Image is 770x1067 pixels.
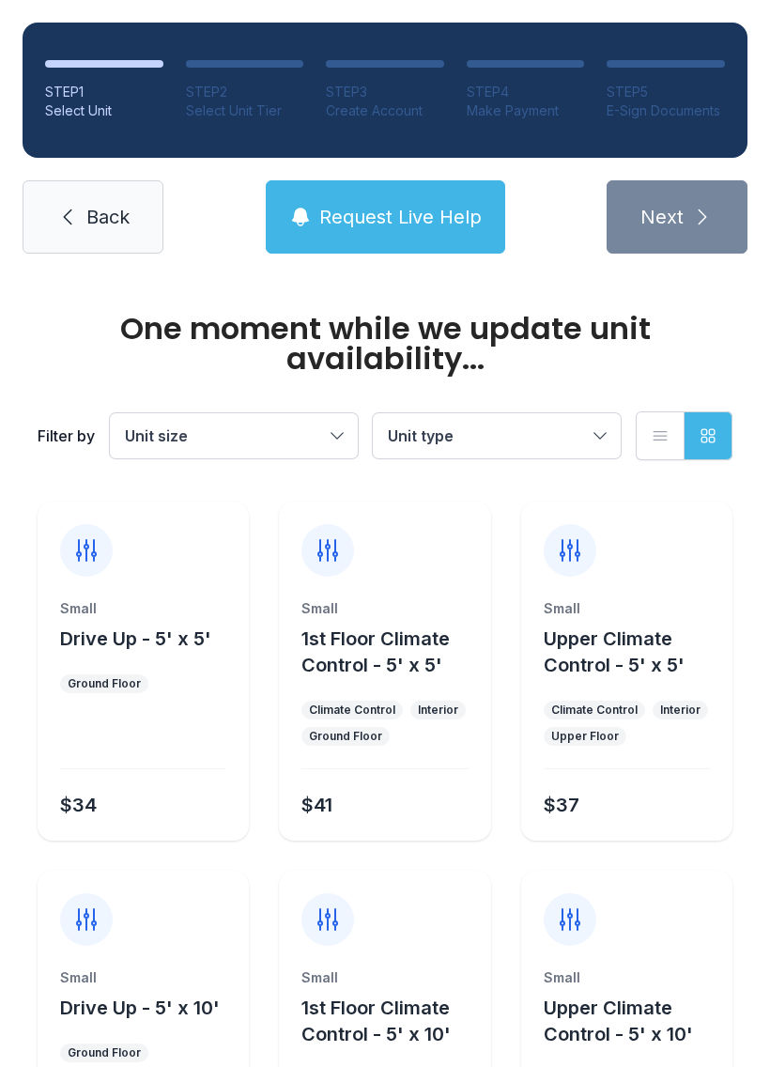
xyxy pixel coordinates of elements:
div: Filter by [38,425,95,447]
div: STEP 5 [607,83,725,101]
div: Interior [660,703,701,718]
span: 1st Floor Climate Control - 5' x 10' [301,997,451,1045]
span: Unit type [388,426,454,445]
div: Upper Floor [551,729,619,744]
div: Make Payment [467,101,585,120]
div: Small [301,968,468,987]
div: Small [544,599,710,618]
span: 1st Floor Climate Control - 5' x 5' [301,627,450,676]
div: $34 [60,792,97,818]
button: 1st Floor Climate Control - 5' x 5' [301,626,483,678]
div: $41 [301,792,332,818]
span: Upper Climate Control - 5' x 5' [544,627,685,676]
button: Unit type [373,413,621,458]
span: Request Live Help [319,204,482,230]
div: STEP 3 [326,83,444,101]
span: Back [86,204,130,230]
button: Upper Climate Control - 5' x 5' [544,626,725,678]
span: Drive Up - 5' x 5' [60,627,211,650]
div: Select Unit Tier [186,101,304,120]
div: Interior [418,703,458,718]
span: Unit size [125,426,188,445]
div: Create Account [326,101,444,120]
div: STEP 4 [467,83,585,101]
div: Ground Floor [68,1045,141,1060]
div: Small [60,599,226,618]
div: STEP 2 [186,83,304,101]
div: Climate Control [309,703,395,718]
div: STEP 1 [45,83,163,101]
div: E-Sign Documents [607,101,725,120]
div: Select Unit [45,101,163,120]
div: Small [60,968,226,987]
button: Drive Up - 5' x 10' [60,995,220,1021]
div: Ground Floor [68,676,141,691]
div: Small [301,599,468,618]
div: Small [544,968,710,987]
button: 1st Floor Climate Control - 5' x 10' [301,995,483,1047]
button: Drive Up - 5' x 5' [60,626,211,652]
button: Unit size [110,413,358,458]
div: Ground Floor [309,729,382,744]
div: Climate Control [551,703,638,718]
button: Upper Climate Control - 5' x 10' [544,995,725,1047]
span: Next [640,204,684,230]
span: Upper Climate Control - 5' x 10' [544,997,693,1045]
div: One moment while we update unit availability... [38,314,732,374]
span: Drive Up - 5' x 10' [60,997,220,1019]
div: $37 [544,792,579,818]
